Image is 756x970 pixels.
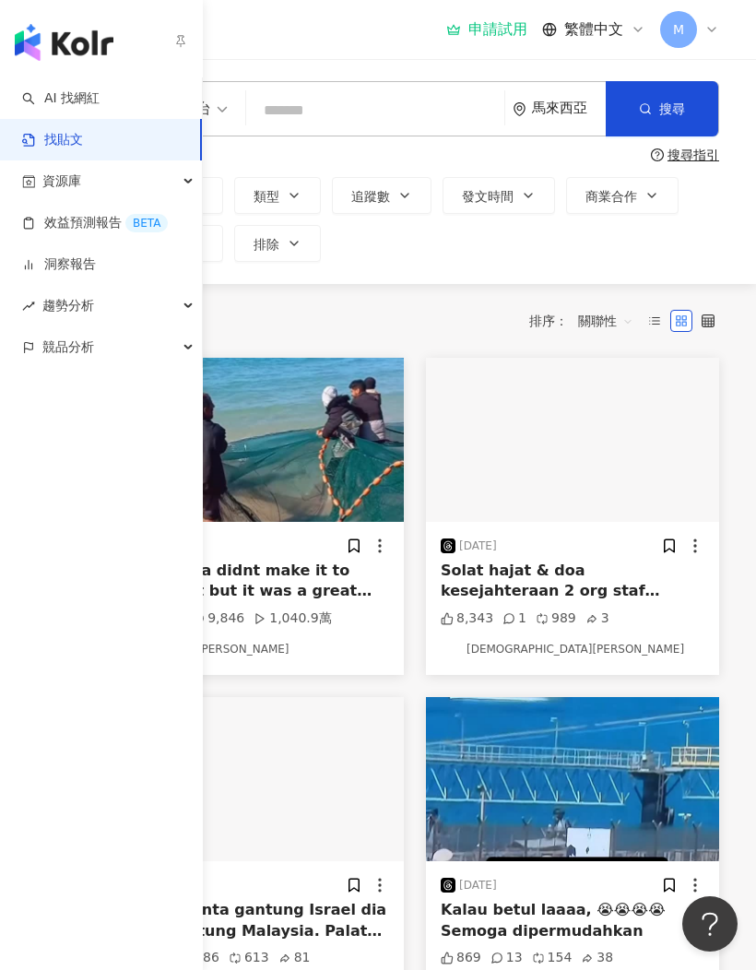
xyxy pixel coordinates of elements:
img: KOL Avatar [441,638,463,660]
button: 發文時間 [443,177,555,214]
div: 989 [536,609,576,628]
div: 搜尋指引 [667,148,719,162]
span: M [673,19,684,40]
div: 38 [581,949,613,967]
img: logo [15,24,113,61]
span: 競品分析 [42,326,94,368]
span: question-circle [651,148,664,161]
div: [DATE] [459,538,497,554]
span: 關聯性 [578,306,633,336]
img: post-image [426,358,719,522]
span: 搜尋 [659,101,685,116]
div: 86 [187,949,219,967]
div: 13 [490,949,523,967]
div: Kalau betul laaaa, 😭😭😭😭 Semoga dipermudahkan [441,900,704,941]
a: 找貼文 [22,131,83,149]
span: 商業合作 [585,189,637,204]
a: KOL Avatar[DEMOGRAPHIC_DATA][PERSON_NAME] [441,638,704,660]
span: rise [22,300,35,313]
a: 洞察報告 [22,255,96,274]
button: 商業合作 [566,177,679,214]
div: Orang minta gantung Israel dia pegi gantung Malaysia. Palat punye FIFA [125,900,389,941]
div: the flotilla didnt make it to shore yet but it was a great distraction making it possible for the... [125,561,389,602]
div: 613 [229,949,269,967]
button: 搜尋 [606,81,718,136]
div: Solat hajat & doa kesejahteraan 2 org staf TVAlHijrah yang bersama dalam Global Sumud Flotilia. [441,561,704,602]
div: 81 [278,949,311,967]
div: 馬來西亞 [532,101,606,116]
a: searchAI 找網紅 [22,89,100,108]
img: post-image [111,697,404,861]
iframe: Help Scout Beacon - Open [682,896,738,952]
a: KOL Avatar𝐇𝐮𝐦𝐚𝐢𝐫𝐚 [PERSON_NAME] [125,638,389,660]
span: environment [513,102,526,116]
span: 類型 [254,189,279,204]
img: post-image [111,358,404,522]
div: 9,846 [192,609,244,628]
img: post-image [426,697,719,861]
span: 資源庫 [42,160,81,202]
div: 869 [441,949,481,967]
div: 1 [502,609,526,628]
a: 效益預測報告BETA [22,214,168,232]
span: 發文時間 [462,189,514,204]
span: 趨勢分析 [42,285,94,326]
div: 3 [585,609,609,628]
button: 排除 [234,225,321,262]
div: 8,343 [441,609,493,628]
span: 追蹤數 [351,189,390,204]
a: 申請試用 [446,20,527,39]
div: 1,040.9萬 [254,609,331,628]
span: 排除 [254,237,279,252]
div: 排序： [529,306,644,336]
span: 繁體中文 [564,19,623,40]
div: [DATE] [459,878,497,893]
button: 類型 [234,177,321,214]
div: 154 [532,949,573,967]
button: 追蹤數 [332,177,431,214]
